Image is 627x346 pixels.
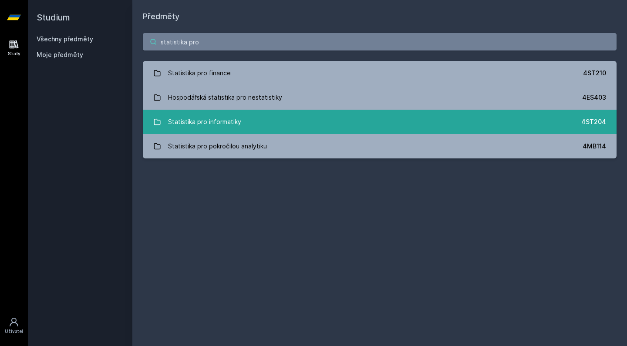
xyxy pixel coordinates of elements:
h1: Předměty [143,10,617,23]
a: Statistika pro informatiky 4ST204 [143,110,617,134]
a: Uživatel [2,312,26,339]
a: Hospodářská statistika pro nestatistiky 4ES403 [143,85,617,110]
a: Všechny předměty [37,35,93,43]
div: 4MB114 [583,142,606,151]
div: 4ES403 [582,93,606,102]
a: Statistika pro finance 4ST210 [143,61,617,85]
a: Statistika pro pokročilou analytiku 4MB114 [143,134,617,158]
a: Study [2,35,26,61]
div: Uživatel [5,328,23,335]
div: 4ST210 [583,69,606,77]
div: Study [8,50,20,57]
span: Moje předměty [37,50,83,59]
div: 4ST204 [581,118,606,126]
input: Název nebo ident předmětu… [143,33,617,50]
div: Statistika pro pokročilou analytiku [168,138,267,155]
div: Hospodářská statistika pro nestatistiky [168,89,282,106]
div: Statistika pro informatiky [168,113,241,131]
div: Statistika pro finance [168,64,231,82]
